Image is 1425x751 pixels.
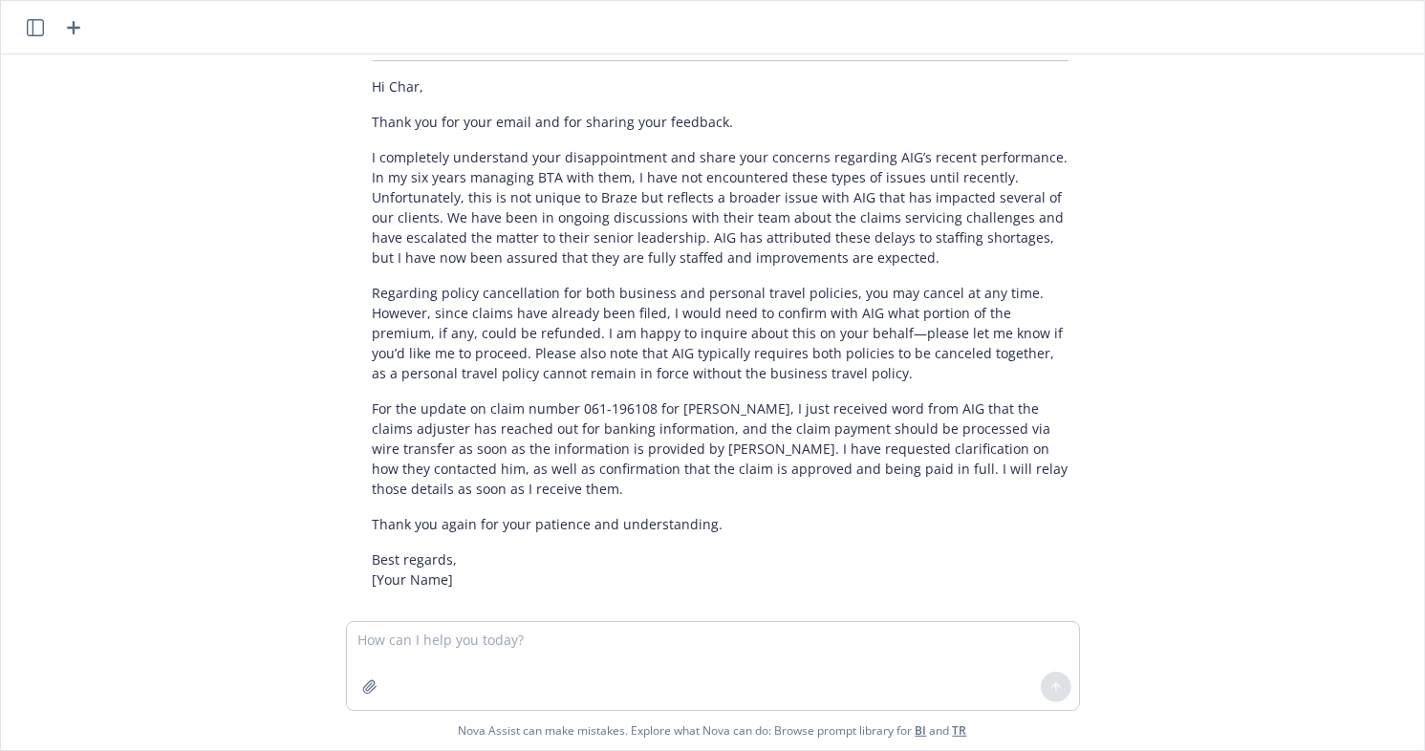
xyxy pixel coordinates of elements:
p: Thank you for your email and for sharing your feedback. [373,112,1069,132]
p: Hi Char, [373,76,1069,97]
p: Best regards, [Your Name] [373,549,1069,590]
a: BI [916,722,927,739]
a: TR [953,722,967,739]
p: I completely understand your disappointment and share your concerns regarding AIG’s recent perfor... [373,147,1069,268]
p: Thank you again for your patience and understanding. [373,514,1069,534]
p: For the update on claim number 061-196108 for [PERSON_NAME], I just received word from AIG that t... [373,398,1069,499]
p: Regarding policy cancellation for both business and personal travel policies, you may cancel at a... [373,283,1069,383]
span: Nova Assist can make mistakes. Explore what Nova can do: Browse prompt library for and [459,711,967,750]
